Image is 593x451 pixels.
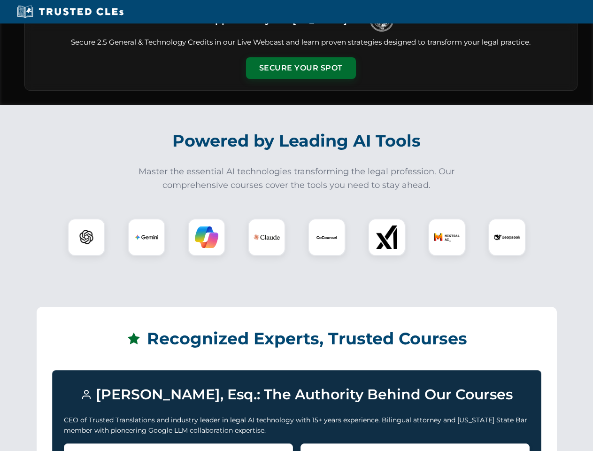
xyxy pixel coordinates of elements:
[135,225,158,249] img: Gemini Logo
[188,218,225,256] div: Copilot
[36,37,566,48] p: Secure 2.5 General & Technology Credits in our Live Webcast and learn proven strategies designed ...
[248,218,285,256] div: Claude
[375,225,399,249] img: xAI Logo
[68,218,105,256] div: ChatGPT
[64,382,530,407] h3: [PERSON_NAME], Esq.: The Authority Behind Our Courses
[434,224,460,250] img: Mistral AI Logo
[494,224,520,250] img: DeepSeek Logo
[308,218,346,256] div: CoCounsel
[488,218,526,256] div: DeepSeek
[37,124,557,157] h2: Powered by Leading AI Tools
[428,218,466,256] div: Mistral AI
[73,224,100,251] img: ChatGPT Logo
[64,415,530,436] p: CEO of Trusted Translations and industry leader in legal AI technology with 15+ years experience....
[14,5,126,19] img: Trusted CLEs
[128,218,165,256] div: Gemini
[254,224,280,250] img: Claude Logo
[132,165,461,192] p: Master the essential AI technologies transforming the legal profession. Our comprehensive courses...
[368,218,406,256] div: xAI
[315,225,339,249] img: CoCounsel Logo
[246,57,356,79] button: Secure Your Spot
[52,322,541,355] h2: Recognized Experts, Trusted Courses
[195,225,218,249] img: Copilot Logo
